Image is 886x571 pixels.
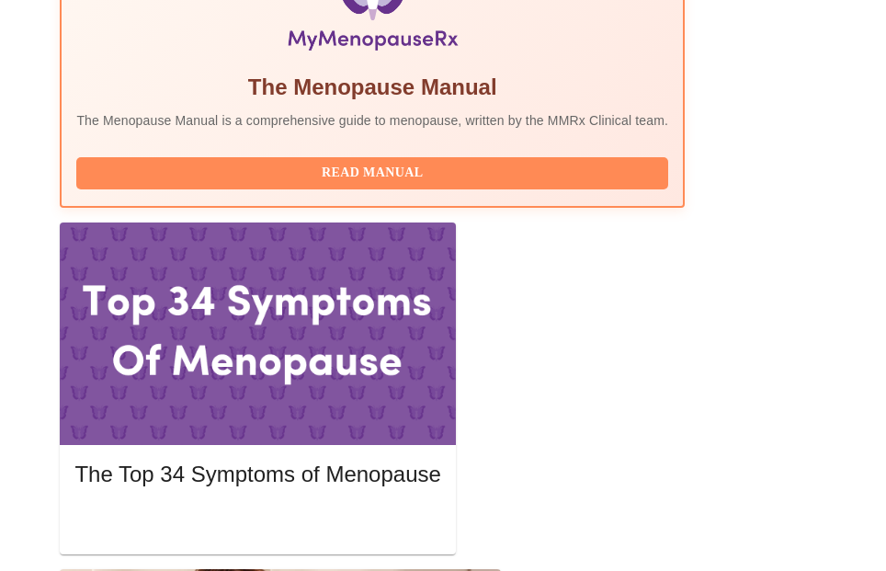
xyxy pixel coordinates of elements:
[74,506,440,538] button: Read More
[76,164,673,179] a: Read Manual
[74,512,445,528] a: Read More
[76,73,668,102] h5: The Menopause Manual
[76,157,668,189] button: Read Manual
[74,460,440,489] h5: The Top 34 Symptoms of Menopause
[95,162,650,185] span: Read Manual
[93,510,422,533] span: Read More
[76,111,668,130] p: The Menopause Manual is a comprehensive guide to menopause, written by the MMRx Clinical team.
